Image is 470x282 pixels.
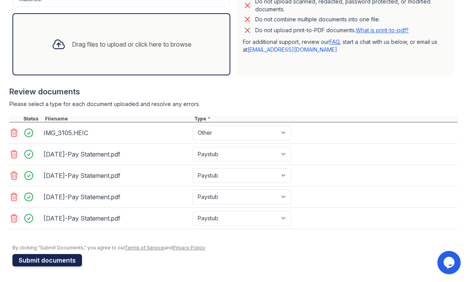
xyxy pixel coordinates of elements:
[243,38,448,54] p: For additional support, review our , start a chat with us below, or email us at
[44,191,190,203] div: [DATE]-Pay Statement.pdf
[72,40,191,49] div: Drag files to upload or click here to browse
[9,86,458,97] div: Review documents
[356,27,409,33] a: What is print-to-pdf?
[9,100,458,108] div: Please select a type for each document uploaded and resolve any errors.
[44,212,190,225] div: [DATE]-Pay Statement.pdf
[44,116,193,122] div: Filename
[329,38,339,45] a: FAQ
[255,26,409,34] p: Do not upload print-to-PDF documents.
[12,254,82,266] button: Submit documents
[173,245,205,251] a: Privacy Policy.
[247,46,337,53] a: [EMAIL_ADDRESS][DOMAIN_NAME]
[437,251,462,274] iframe: chat widget
[125,245,164,251] a: Terms of Service
[22,116,44,122] div: Status
[255,15,380,24] div: Do not combine multiple documents into one file.
[44,148,190,160] div: [DATE]-Pay Statement.pdf
[44,127,190,139] div: IMG_3105.HEIC
[12,245,458,251] div: By clicking "Submit Documents," you agree to our and
[193,116,458,122] div: Type
[44,169,190,182] div: [DATE]-Pay Statement.pdf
